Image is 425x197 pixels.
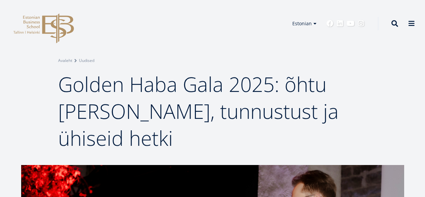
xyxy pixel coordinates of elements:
[358,20,365,27] a: Instagram
[58,57,72,64] a: Avaleht
[79,57,94,64] a: Uudised
[327,20,333,27] a: Facebook
[58,70,339,152] span: Golden Haba Gala 2025: õhtu [PERSON_NAME], tunnustust ja ühiseid hetki
[337,20,343,27] a: Linkedin
[347,20,354,27] a: Youtube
